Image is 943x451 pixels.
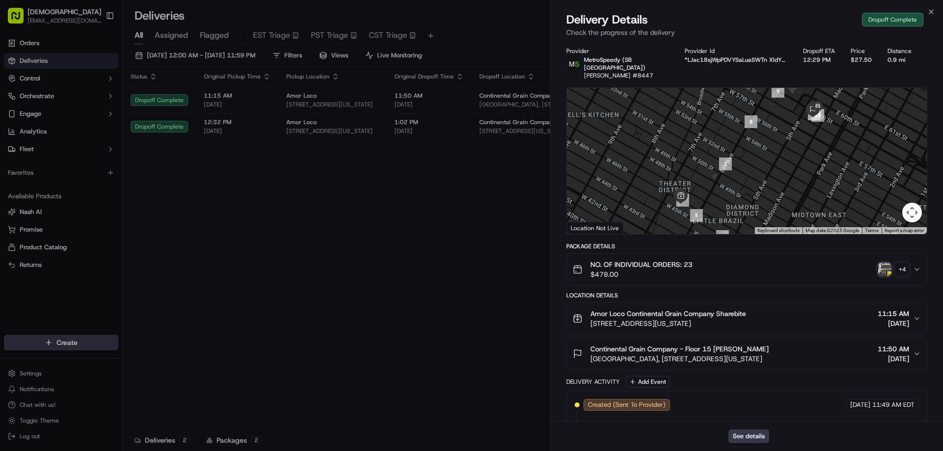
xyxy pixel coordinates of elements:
[805,228,859,233] span: Map data ©2025 Google
[567,254,927,285] button: NO. OF INDIVIDUAL ORDERS: 23$478.00photo_proof_of_pickup image+4
[850,400,870,409] span: [DATE]
[566,47,669,55] div: Provider
[566,378,620,386] div: Delivery Activity
[719,158,732,170] div: 7
[590,309,746,318] span: Amor Loco Continental Grain Company Sharebite
[569,221,602,234] a: Open this area in Google Maps (opens a new window)
[685,56,787,64] button: *LJac18sjWpPDVYSaLuaSWTn XldYVNGqOwZwzVHHErPDmByN
[10,39,179,55] p: Welcome 👋
[567,338,927,370] button: Continental Grain Company - Floor 15 [PERSON_NAME][GEOGRAPHIC_DATA], [STREET_ADDRESS][US_STATE]11...
[716,230,729,243] div: 4
[10,10,29,29] img: Nash
[588,400,666,409] span: Created (Sent To Provider)
[803,56,835,64] div: 12:29 PM
[728,429,769,443] button: See details
[626,376,669,388] button: Add Event
[98,166,119,174] span: Pylon
[888,56,912,64] div: 0.9 mi
[569,221,602,234] img: Google
[895,263,909,276] div: + 4
[584,72,653,80] span: [PERSON_NAME] #8447
[93,142,158,152] span: API Documentation
[888,47,912,55] div: Distance
[566,292,927,299] div: Location Details
[685,47,787,55] div: Provider Id
[690,209,703,222] div: 5
[566,56,582,72] img: metro_speed_logo.png
[590,344,769,354] span: Continental Grain Company - Floor 15 [PERSON_NAME]
[878,309,909,318] span: 11:15 AM
[20,142,75,152] span: Knowledge Base
[33,94,161,104] div: Start new chat
[584,56,669,72] p: MetroSpeedy (SB [GEOGRAPHIC_DATA])
[567,222,623,234] div: Location Not Live
[567,303,927,334] button: Amor Loco Continental Grain Company Sharebite[STREET_ADDRESS][US_STATE]11:15 AM[DATE]
[590,354,769,364] span: [GEOGRAPHIC_DATA], [STREET_ADDRESS][US_STATE]
[885,228,924,233] a: Report a map error
[69,166,119,174] a: Powered byPylon
[167,97,179,108] button: Start new chat
[811,109,824,122] div: 11
[83,143,91,151] div: 💻
[757,227,800,234] button: Keyboard shortcuts
[803,47,835,55] div: Dropoff ETA
[878,263,909,276] button: photo_proof_of_pickup image+4
[851,56,872,64] div: $27.50
[878,263,891,276] img: photo_proof_of_pickup image
[745,115,757,128] div: 8
[6,138,79,156] a: 📗Knowledge Base
[566,12,648,27] span: Delivery Details
[878,318,909,328] span: [DATE]
[851,47,872,55] div: Price
[590,260,693,269] span: NO. OF INDIVIDUAL ORDERS: 23
[26,63,177,74] input: Got a question? Start typing here...
[33,104,124,111] div: We're available if you need us!
[590,269,693,279] span: $478.00
[772,85,784,98] div: 9
[566,242,927,250] div: Package Details
[79,138,162,156] a: 💻API Documentation
[676,194,689,207] div: 6
[10,94,28,111] img: 1736555255976-a54dd68f-1ca7-489b-9aae-adbdc363a1c4
[590,318,746,328] span: [STREET_ADDRESS][US_STATE]
[902,203,922,222] button: Map camera controls
[566,27,927,37] p: Check the progress of the delivery
[878,354,909,364] span: [DATE]
[872,400,915,409] span: 11:49 AM EDT
[865,228,879,233] a: Terms (opens in new tab)
[878,344,909,354] span: 11:50 AM
[10,143,18,151] div: 📗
